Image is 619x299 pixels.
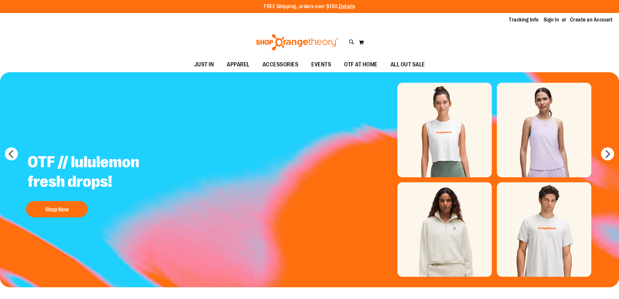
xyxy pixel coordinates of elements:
span: ALL OUT SALE [391,57,425,72]
button: prev [5,147,18,160]
p: FREE Shipping, orders over $150. [264,3,355,10]
h2: OTF // lululemon fresh drops! [23,147,184,198]
a: Sign In [544,16,559,23]
span: ACCESSORIES [263,57,299,72]
span: OTF AT HOME [344,57,378,72]
a: Create an Account [570,16,613,23]
button: next [601,147,614,160]
a: OTF // lululemon fresh drops! Shop Now [23,147,184,221]
img: Shop Orangetheory [255,34,339,50]
a: Details [339,4,355,9]
span: EVENTS [311,57,331,72]
button: Shop Now [26,201,88,217]
a: Tracking Info [509,16,539,23]
span: JUST IN [194,57,214,72]
span: APPAREL [227,57,250,72]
